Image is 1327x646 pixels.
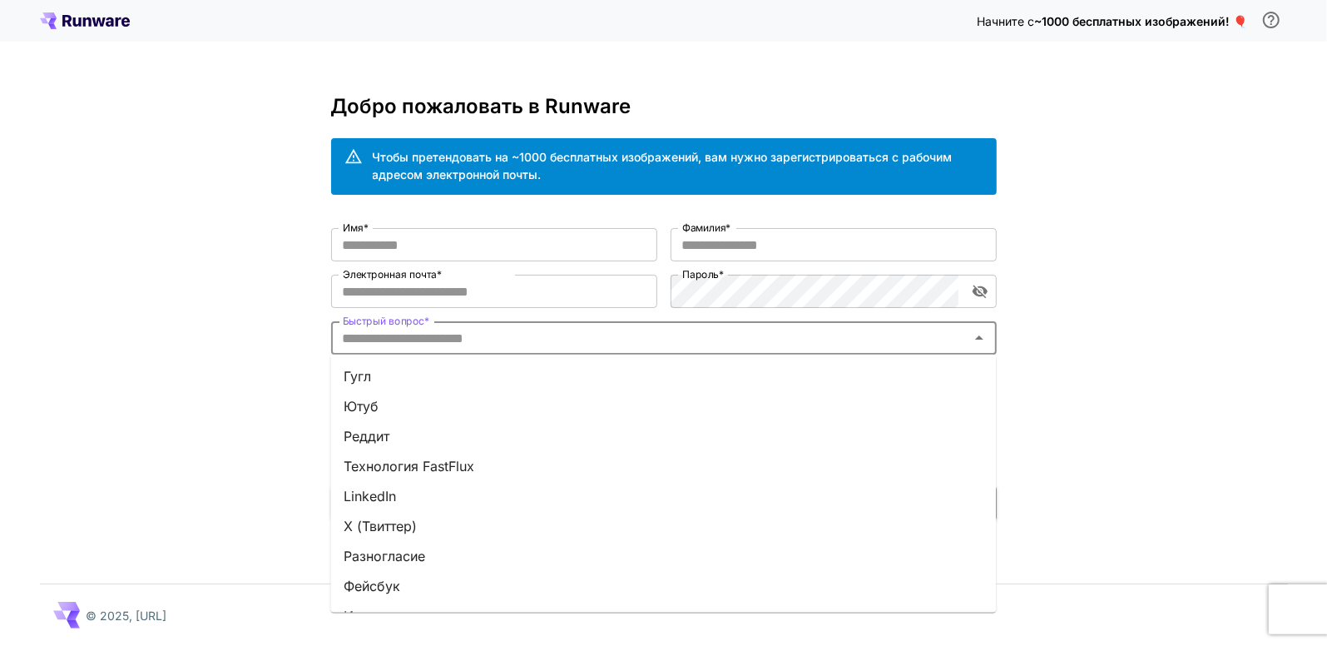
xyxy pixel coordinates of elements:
[330,541,996,571] li: Разногласие
[373,148,983,183] div: Чтобы претендовать на ~1000 бесплатных изображений, вам нужно зарегистрироваться с рабочим адресо...
[682,267,724,281] label: Пароль
[330,601,996,631] li: Инстаграм
[682,221,731,235] label: Фамилия
[968,326,991,350] button: Закрывать
[330,451,996,481] li: Технология FastFlux
[87,607,167,624] p: © 2025, [URL]
[343,314,429,328] label: Быстрый вопрос
[330,421,996,451] li: Реддит
[330,361,996,391] li: Гугл
[1255,3,1288,37] button: Чтобы претендовать на бесплатный кредит, вам необходимо зарегистрироваться с помощью рабочего адр...
[343,267,442,281] label: Электронная почта
[330,571,996,601] li: Фейсбук
[330,481,996,511] li: LinkedIn
[330,511,996,541] li: X (Твиттер)
[330,391,996,421] li: Ютуб
[331,95,997,118] h3: Добро пожаловать в Runware
[1035,14,1248,28] span: ~1000 бесплатных изображений! 🎈
[978,14,1035,28] span: Начните с
[965,276,995,306] button: Переключение видимости пароля
[343,221,369,235] label: Имя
